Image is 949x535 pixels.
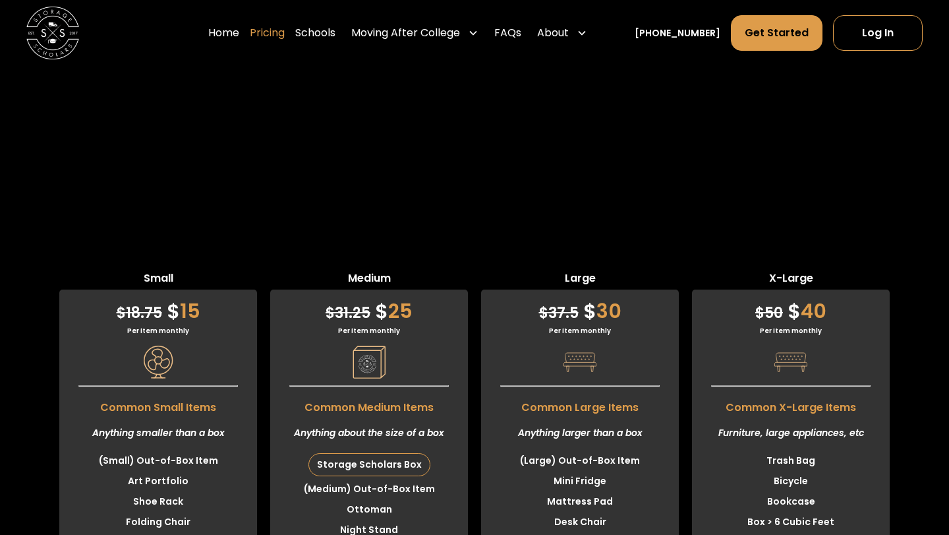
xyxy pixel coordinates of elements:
span: X-Large [692,270,890,290]
li: Mattress Pad [481,491,679,512]
a: Log In [833,15,923,51]
div: Anything larger than a box [481,416,679,451]
div: Per item monthly [59,326,257,336]
span: Common Medium Items [270,393,468,416]
span: 37.5 [539,303,579,323]
li: Art Portfolio [59,471,257,491]
div: Moving After College [346,15,484,51]
span: Common X-Large Items [692,393,890,416]
span: 50 [755,303,783,323]
span: 31.25 [326,303,370,323]
span: 18.75 [117,303,162,323]
a: [PHONE_NUMBER] [635,26,720,40]
img: Pricing Category Icon [774,346,807,379]
img: Storage Scholars main logo [26,7,79,59]
div: 30 [481,290,679,326]
li: Mini Fridge [481,471,679,491]
div: Storage Scholars Box [309,454,430,476]
a: FAQs [494,15,521,51]
div: Anything smaller than a box [59,416,257,451]
img: Pricing Category Icon [353,346,386,379]
span: Large [481,270,679,290]
div: 25 [270,290,468,326]
a: Pricing [250,15,285,51]
div: Per item monthly [270,326,468,336]
span: Medium [270,270,468,290]
span: $ [167,297,180,325]
li: Shoe Rack [59,491,257,512]
span: $ [755,303,764,323]
img: Pricing Category Icon [563,346,596,379]
span: $ [375,297,388,325]
li: Bicycle [692,471,890,491]
span: $ [539,303,548,323]
span: $ [326,303,335,323]
li: Trash Bag [692,451,890,471]
a: Schools [295,15,335,51]
li: Ottoman [270,499,468,520]
li: Folding Chair [59,512,257,532]
div: Anything about the size of a box [270,416,468,451]
div: About [532,15,592,51]
span: Common Small Items [59,393,257,416]
span: Common Large Items [481,393,679,416]
li: (Small) Out-of-Box Item [59,451,257,471]
span: $ [583,297,596,325]
a: Home [208,15,239,51]
span: Small [59,270,257,290]
div: Furniture, large appliances, etc [692,416,890,451]
li: Bookcase [692,491,890,512]
span: $ [117,303,126,323]
li: Desk Chair [481,512,679,532]
a: Get Started [731,15,822,51]
div: About [537,25,569,41]
img: Pricing Category Icon [142,346,175,379]
li: (Large) Out-of-Box Item [481,451,679,471]
div: Per item monthly [692,326,890,336]
div: Per item monthly [481,326,679,336]
span: $ [788,297,801,325]
li: (Medium) Out-of-Box Item [270,479,468,499]
li: Box > 6 Cubic Feet [692,512,890,532]
div: 40 [692,290,890,326]
div: Moving After College [351,25,460,41]
div: 15 [59,290,257,326]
